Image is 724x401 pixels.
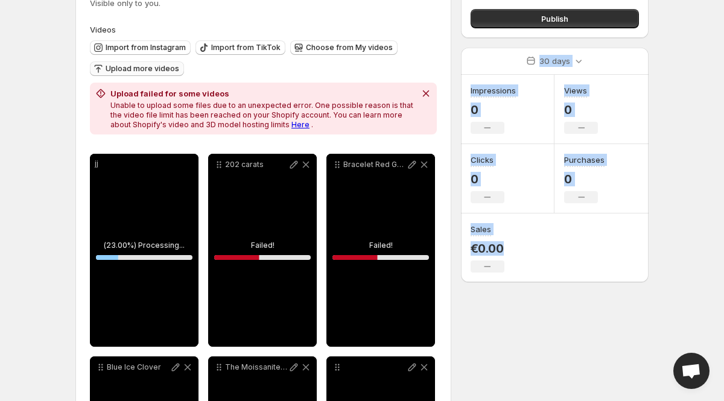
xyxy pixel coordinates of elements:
p: 202 carats [225,160,288,169]
button: Import from Instagram [90,40,191,55]
h3: Impressions [471,84,516,96]
p: 30 days [539,55,570,67]
p: Unable to upload some files due to an unexpected error. One possible reason is that the video fil... [110,101,415,130]
p: jj [95,159,194,168]
p: 0 [471,172,504,186]
button: Publish [471,9,639,28]
button: Upload more videos [90,62,184,76]
p: Bracelet Red Gold Clover rodierandco [343,160,406,169]
span: Upload more videos [106,64,179,74]
span: Publish [541,13,568,25]
span: Videos [90,25,116,34]
div: 202 caratsFailed!46.548031640172624% [208,154,317,347]
h3: Clicks [471,154,494,166]
p: 0 [564,103,598,117]
div: jj(23.00%) Processing...23% [90,154,198,347]
p: Blue Ice Clover [107,362,170,372]
p: 0 [564,172,605,186]
button: Choose from My videos [290,40,398,55]
p: 0 [471,103,516,117]
span: Choose from My videos [306,43,393,52]
div: Bracelet Red Gold Clover rodierandcoFailed!46.548031640172624% [326,154,435,347]
p: The Moissanite Tennis Bracelet Elegance Made Affordable Meet the ultimate accessory that compleme... [225,362,288,372]
h3: Views [564,84,587,96]
button: Dismiss notification [418,85,434,102]
p: €0.00 [471,241,504,256]
h3: Sales [471,223,491,235]
span: Import from TikTok [211,43,281,52]
h2: Upload failed for some videos [110,87,415,99]
h3: Purchases [564,154,605,166]
a: Open chat [673,353,710,389]
a: Here [291,120,310,129]
span: Import from Instagram [106,43,186,52]
button: Import from TikTok [195,40,285,55]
